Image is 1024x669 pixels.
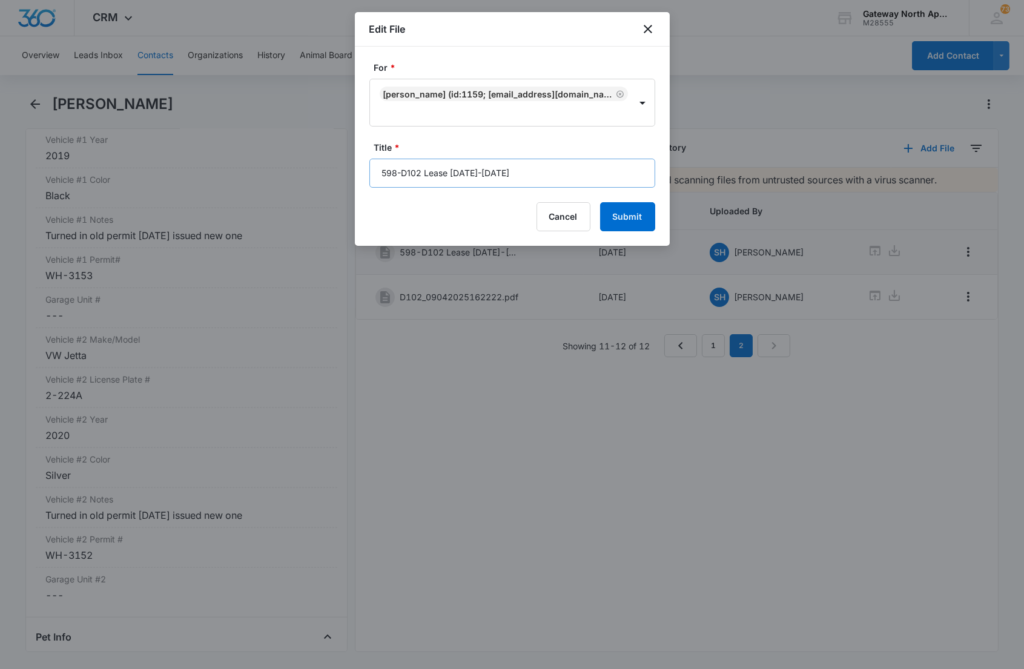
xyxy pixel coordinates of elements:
div: [PERSON_NAME] (ID:1159; [EMAIL_ADDRESS][DOMAIN_NAME]; 3072867805) [383,89,613,99]
label: For [374,61,660,74]
button: close [641,22,655,36]
button: Cancel [537,202,590,231]
div: Remove Tyler Jones (ID:1159; tytymj@gmail.com; 3072867805) [613,90,624,98]
input: Title [369,159,655,188]
h1: Edit File [369,22,406,36]
button: Submit [600,202,655,231]
label: Title [374,141,660,154]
